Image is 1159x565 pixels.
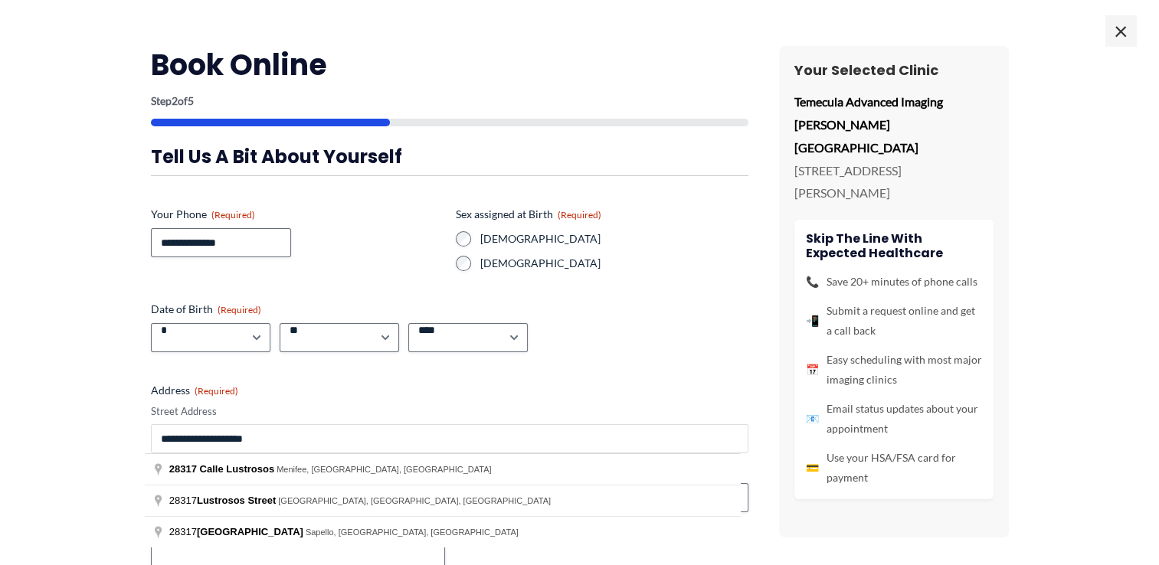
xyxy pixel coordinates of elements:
span: Sapello, [GEOGRAPHIC_DATA], [GEOGRAPHIC_DATA] [306,527,519,537]
label: Street Address [151,404,748,419]
p: Step of [151,96,748,106]
li: Save 20+ minutes of phone calls [806,272,982,292]
h4: Skip the line with Expected Healthcare [806,231,982,260]
span: 📞 [806,272,819,292]
span: 💳 [806,458,819,478]
p: [STREET_ADDRESS][PERSON_NAME] [794,159,994,204]
span: 28317 [169,526,306,537]
span: 28317 [169,463,197,475]
span: 📧 [806,409,819,429]
legend: Date of Birth [151,302,261,317]
span: 5 [188,94,194,107]
span: 2 [172,94,178,107]
span: 📅 [806,360,819,380]
li: Use your HSA/FSA card for payment [806,448,982,488]
span: (Required) [218,304,261,315]
span: 28317 [169,495,278,506]
span: (Required) [195,385,238,397]
span: (Required) [558,209,601,220]
span: Menifee, [GEOGRAPHIC_DATA], [GEOGRAPHIC_DATA] [277,465,491,474]
li: Submit a request online and get a call back [806,301,982,341]
p: Temecula Advanced Imaging [PERSON_NAME][GEOGRAPHIC_DATA] [794,90,994,158]
legend: Sex assigned at Birth [456,207,601,222]
label: Your Phone [151,207,444,222]
span: × [1105,15,1136,46]
h2: Book Online [151,46,748,83]
legend: Address [151,383,238,398]
h3: Your Selected Clinic [794,61,994,79]
span: Lustrosos Street [197,495,276,506]
li: Easy scheduling with most major imaging clinics [806,350,982,390]
span: 📲 [806,311,819,331]
span: Calle Lustrosos [200,463,275,475]
span: [GEOGRAPHIC_DATA], [GEOGRAPHIC_DATA], [GEOGRAPHIC_DATA] [278,496,551,505]
li: Email status updates about your appointment [806,399,982,439]
span: [GEOGRAPHIC_DATA] [197,526,303,537]
label: [DEMOGRAPHIC_DATA] [480,256,748,271]
label: [DEMOGRAPHIC_DATA] [480,231,748,247]
h3: Tell us a bit about yourself [151,145,748,168]
span: (Required) [211,209,255,220]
